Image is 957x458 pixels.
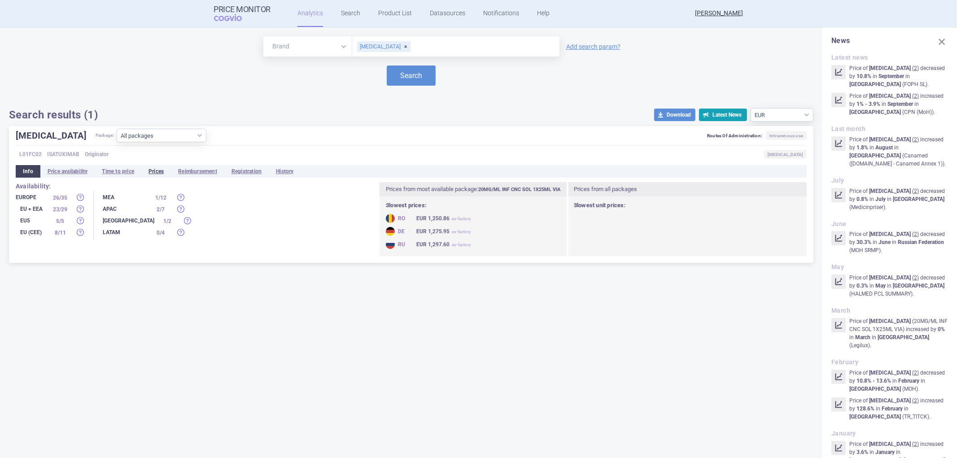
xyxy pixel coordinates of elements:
img: Russian Federation [386,240,395,249]
li: Reimbursement [171,165,224,178]
span: Package: [96,129,114,142]
strong: [GEOGRAPHIC_DATA] [849,386,901,392]
li: Time to price [95,165,141,178]
li: Info [16,165,40,178]
h1: Search results (1) [9,108,98,122]
li: Registration [224,165,269,178]
p: Price of ( 20MG/ML INF CNC SOL 1X25ML VIA ) increased by in in ( Legilux ) . [849,317,948,349]
strong: [GEOGRAPHIC_DATA] [878,334,929,340]
strong: [GEOGRAPHIC_DATA] [849,109,901,115]
strong: 1.8% [856,144,868,151]
div: DE [386,227,413,236]
h2: Latest news [831,54,948,61]
h1: News [831,36,948,45]
div: RO [386,214,413,223]
strong: [GEOGRAPHIC_DATA] [849,414,901,420]
strong: [MEDICAL_DATA] [869,318,911,324]
p: Price of decreased by in in ( Medicinpriser ) . [849,187,948,211]
div: 0 / 4 [149,228,172,237]
u: ( 2 ) [912,188,919,194]
strong: [MEDICAL_DATA] [869,370,911,376]
strong: September [878,73,904,79]
div: EU5 [16,216,47,225]
strong: 128.6% [856,406,874,412]
span: ex-factory [452,229,471,234]
div: 2 / 7 [149,205,172,214]
div: EUR 1,297.60 [416,240,471,249]
strong: [MEDICAL_DATA] [869,93,911,99]
button: Download [654,109,695,121]
div: [GEOGRAPHIC_DATA] [103,216,154,225]
h2: Availability: [16,182,380,190]
h3: Prices from all packages [568,182,807,196]
strong: June [878,239,891,245]
strong: [MEDICAL_DATA] [869,65,911,71]
h1: [MEDICAL_DATA] [16,129,96,142]
span: ex-factory [452,216,471,221]
div: 1 / 12 [149,193,172,202]
p: Price of decreased by in in ( HALMED PCL SUMMARY ) . [849,274,948,298]
span: ISATUXIMAB [47,150,79,159]
div: 23 / 29 [49,205,71,214]
strong: March [855,334,870,340]
strong: [GEOGRAPHIC_DATA] [893,283,944,289]
u: ( 2 ) [912,441,919,447]
div: EU + EEA [16,205,47,214]
strong: 10.8% [856,73,871,79]
div: APAC [103,205,148,214]
strong: [MEDICAL_DATA] [869,231,911,237]
div: 1 / 2 [156,217,179,226]
strong: 0% [938,326,945,332]
a: Price MonitorCOGVIO [214,5,271,22]
strong: 0.8% [856,196,868,202]
h2: January [831,430,948,437]
u: ( 2 ) [912,93,919,99]
strong: Russian Federation [898,239,944,245]
p: Price of increased by in in ( Canamed ([DOMAIN_NAME] - Canamed Annex 1) ) . [849,135,948,168]
h2: March [831,307,948,314]
strong: [MEDICAL_DATA] [869,441,911,447]
strong: January [875,449,895,455]
h2: June [831,220,948,228]
u: ( 2 ) [912,397,919,404]
span: [MEDICAL_DATA] [764,150,807,159]
div: Europe [16,193,47,202]
h2: May [831,263,948,271]
button: Search [387,65,436,86]
div: Routes Of Administration: [707,131,807,143]
u: ( 2 ) [912,136,919,143]
li: Prices [141,165,171,178]
p: Price of decreased by in in ( FOPH SL ) . [849,64,948,88]
li: History [269,165,301,178]
div: 8 / 11 [49,228,71,237]
span: Originator [85,150,109,159]
div: EUR 1,250.86 [416,214,471,223]
img: Germany [386,227,395,236]
span: COGVIO [214,14,254,21]
li: Price availability [40,165,95,178]
strong: [MEDICAL_DATA] [869,136,911,143]
strong: 0.3% [856,283,868,289]
a: Add search param? [566,44,621,50]
strong: [MEDICAL_DATA] [869,397,911,404]
u: ( 2 ) [912,370,919,376]
strong: September [887,101,913,107]
strong: [MEDICAL_DATA] [869,188,911,194]
strong: 3.6% [856,449,868,455]
div: 5 / 5 [49,217,71,226]
u: ( 2 ) [912,231,919,237]
strong: [GEOGRAPHIC_DATA] [849,153,901,159]
div: EUR 1,275.95 [416,227,471,236]
div: RU [386,240,413,249]
div: MEA [103,193,148,202]
strong: February [882,406,903,412]
h3: Prices from most available package: [380,182,568,196]
strong: 20MG/ML INF CNC SOL 1X25ML VIA [478,187,560,192]
h2: 3 lowest unit prices: [574,202,800,209]
div: EU (CEE) [16,228,47,237]
p: Price of increased by in in ( TR_TITCK ) . [849,397,948,421]
div: [MEDICAL_DATA] [357,41,411,52]
h2: Last month [831,125,948,133]
u: ( 2 ) [912,275,919,281]
strong: 30.3% [856,239,871,245]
